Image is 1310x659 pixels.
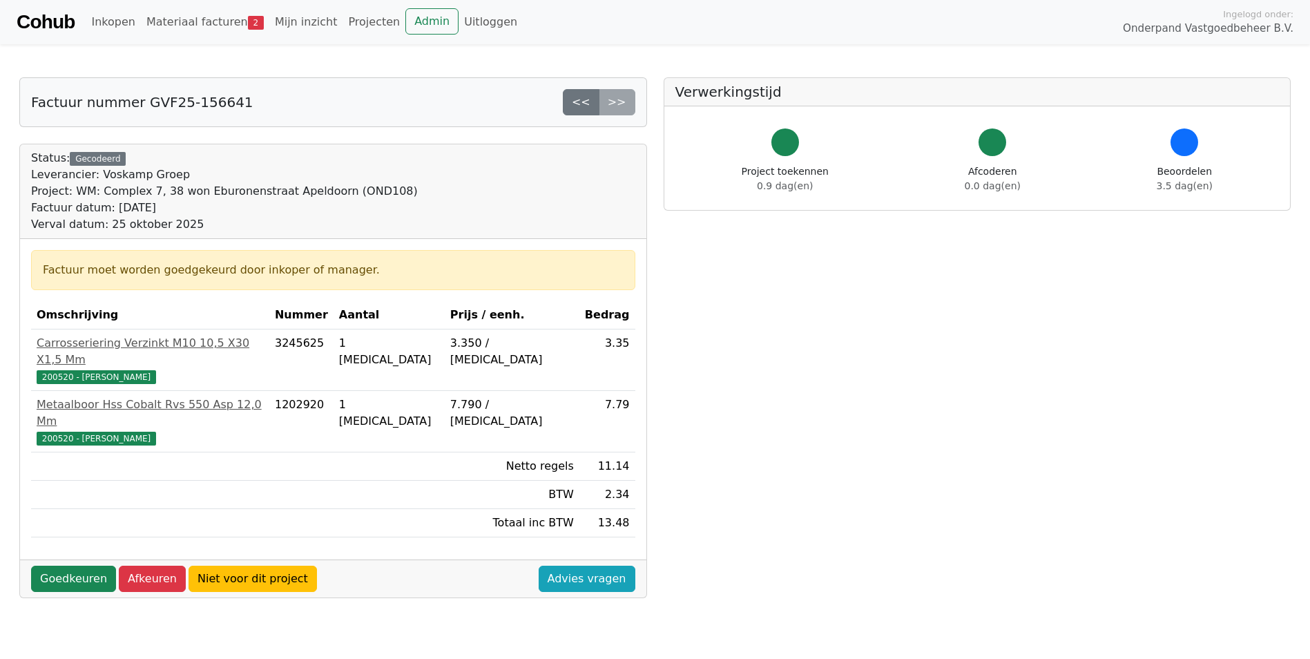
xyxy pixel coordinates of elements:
[31,183,418,200] div: Project: WM: Complex 7, 38 won Eburonenstraat Apeldoorn (OND108)
[31,166,418,183] div: Leverancier: Voskamp Groep
[269,301,334,329] th: Nummer
[579,481,635,509] td: 2.34
[742,164,829,193] div: Project toekennen
[37,335,264,385] a: Carrosseriering Verzinkt M10 10,5 X30 X1,5 Mm200520 - [PERSON_NAME]
[579,329,635,391] td: 3.35
[450,335,574,368] div: 3.350 / [MEDICAL_DATA]
[445,301,579,329] th: Prijs / eenh.
[37,370,156,384] span: 200520 - [PERSON_NAME]
[334,301,445,329] th: Aantal
[1157,164,1213,193] div: Beoordelen
[445,481,579,509] td: BTW
[539,566,635,592] a: Advies vragen
[248,16,264,30] span: 2
[579,509,635,537] td: 13.48
[37,432,156,446] span: 200520 - [PERSON_NAME]
[37,397,264,446] a: Metaalboor Hss Cobalt Rvs 550 Asp 12,0 Mm200520 - [PERSON_NAME]
[339,335,439,368] div: 1 [MEDICAL_DATA]
[141,8,269,36] a: Materiaal facturen2
[17,6,75,39] a: Cohub
[269,391,334,452] td: 1202920
[269,8,343,36] a: Mijn inzicht
[339,397,439,430] div: 1 [MEDICAL_DATA]
[757,180,813,191] span: 0.9 dag(en)
[675,84,1280,100] h5: Verwerkingstijd
[269,329,334,391] td: 3245625
[189,566,317,592] a: Niet voor dit project
[445,509,579,537] td: Totaal inc BTW
[37,335,264,368] div: Carrosseriering Verzinkt M10 10,5 X30 X1,5 Mm
[31,301,269,329] th: Omschrijving
[450,397,574,430] div: 7.790 / [MEDICAL_DATA]
[86,8,140,36] a: Inkopen
[459,8,523,36] a: Uitloggen
[579,452,635,481] td: 11.14
[119,566,186,592] a: Afkeuren
[70,152,126,166] div: Gecodeerd
[43,262,624,278] div: Factuur moet worden goedgekeurd door inkoper of manager.
[1123,21,1293,37] span: Onderpand Vastgoedbeheer B.V.
[1157,180,1213,191] span: 3.5 dag(en)
[31,566,116,592] a: Goedkeuren
[31,200,418,216] div: Factuur datum: [DATE]
[343,8,405,36] a: Projecten
[405,8,459,35] a: Admin
[445,452,579,481] td: Netto regels
[37,397,264,430] div: Metaalboor Hss Cobalt Rvs 550 Asp 12,0 Mm
[31,150,418,233] div: Status:
[965,180,1021,191] span: 0.0 dag(en)
[1223,8,1293,21] span: Ingelogd onder:
[579,391,635,452] td: 7.79
[579,301,635,329] th: Bedrag
[31,216,418,233] div: Verval datum: 25 oktober 2025
[965,164,1021,193] div: Afcoderen
[31,94,253,111] h5: Factuur nummer GVF25-156641
[563,89,599,115] a: <<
